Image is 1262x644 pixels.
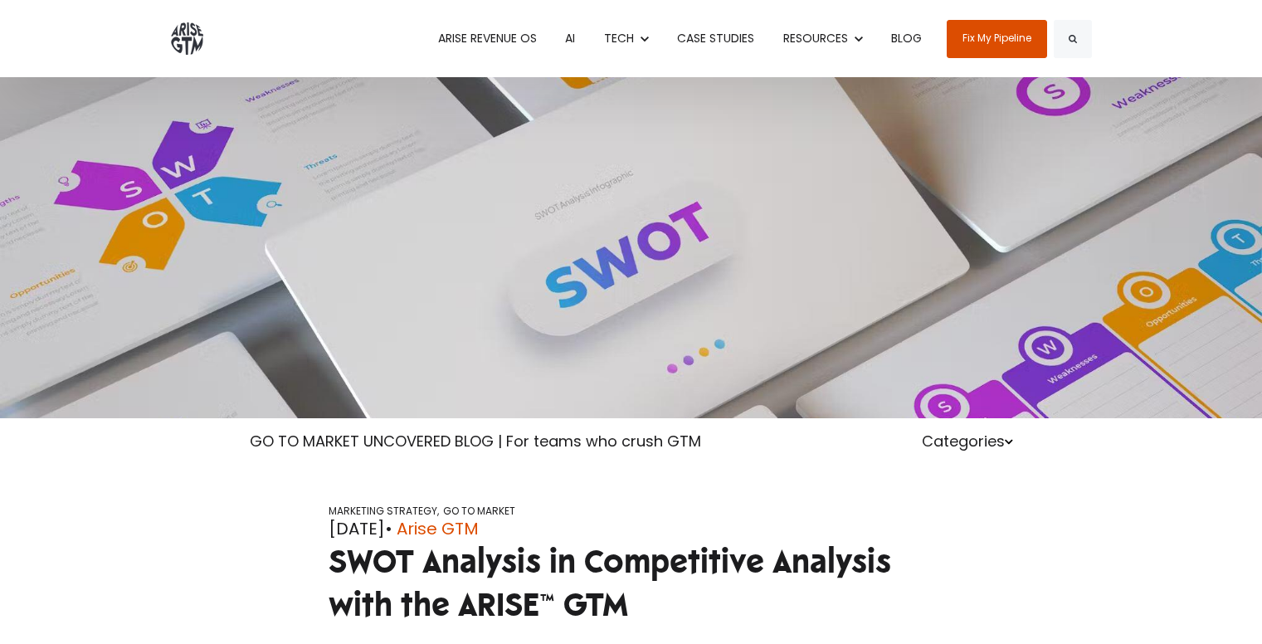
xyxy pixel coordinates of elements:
a: Fix My Pipeline [947,20,1047,58]
span: Show submenu for RESOURCES [783,30,784,31]
img: ARISE GTM logo grey [171,22,203,55]
span: SWOT Analysis in Competitive Analysis with the ARISE™ GTM [329,541,891,625]
a: GO TO MARKET UNCOVERED BLOG | For teams who crush GTM [250,431,701,451]
span: RESOURCES [783,30,848,46]
a: GO TO MARKET [443,504,515,518]
a: Categories [922,431,1013,451]
iframe: Chat Widget [1179,564,1262,644]
span: Show submenu for TECH [604,30,605,31]
button: Search [1054,20,1092,58]
span: TECH [604,30,634,46]
div: [DATE] [329,516,934,541]
a: MARKETING STRATEGY, [329,504,439,518]
span: • [385,517,392,540]
a: Arise GTM [397,516,479,541]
